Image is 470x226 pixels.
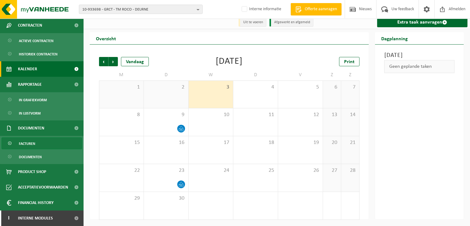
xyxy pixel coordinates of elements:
[281,84,320,91] span: 5
[90,32,122,44] h2: Overzicht
[192,167,230,174] span: 24
[6,211,12,226] span: I
[326,111,338,118] span: 13
[278,69,323,80] td: V
[233,69,278,80] td: D
[18,164,46,180] span: Product Shop
[79,5,203,14] button: 10-933698 - GRCT - TM ROCO - DEURNE
[344,84,356,91] span: 7
[102,111,140,118] span: 8
[2,107,82,119] a: In lijstvorm
[216,57,243,66] div: [DATE]
[2,35,82,46] a: Actieve contracten
[102,139,140,146] span: 15
[18,211,53,226] span: Interne modules
[18,195,54,211] span: Financial History
[18,77,42,92] span: Rapportage
[281,111,320,118] span: 12
[147,195,185,202] span: 30
[236,167,275,174] span: 25
[326,84,338,91] span: 6
[375,32,414,44] h2: Dagplanning
[2,151,82,163] a: Documenten
[269,18,313,27] li: Afgewerkt en afgemeld
[109,57,118,66] span: Volgende
[192,111,230,118] span: 10
[147,84,185,91] span: 2
[384,60,455,73] div: Geen geplande taken
[2,137,82,149] a: Facturen
[19,151,42,163] span: Documenten
[102,195,140,202] span: 29
[147,167,185,174] span: 23
[2,94,82,106] a: In grafiekvorm
[102,167,140,174] span: 22
[303,6,338,12] span: Offerte aanvragen
[341,69,360,80] td: Z
[326,139,338,146] span: 20
[19,35,54,47] span: Actieve contracten
[147,111,185,118] span: 9
[18,180,68,195] span: Acceptatievoorwaarden
[281,167,320,174] span: 26
[147,139,185,146] span: 16
[344,111,356,118] span: 14
[344,167,356,174] span: 28
[326,167,338,174] span: 27
[192,139,230,146] span: 17
[18,18,42,33] span: Contracten
[82,5,194,14] span: 10-933698 - GRCT - TM ROCO - DEURNE
[99,69,144,80] td: M
[323,69,341,80] td: Z
[281,139,320,146] span: 19
[339,57,360,66] a: Print
[18,120,44,136] span: Documenten
[144,69,189,80] td: D
[189,69,234,80] td: W
[384,51,455,60] h3: [DATE]
[239,18,266,27] li: Uit te voeren
[236,139,275,146] span: 18
[344,139,356,146] span: 21
[377,17,468,27] a: Extra taak aanvragen
[2,48,82,60] a: Historiek contracten
[236,84,275,91] span: 4
[19,107,41,119] span: In lijstvorm
[99,57,108,66] span: Vorige
[121,57,149,66] div: Vandaag
[19,48,58,60] span: Historiek contracten
[240,5,281,14] label: Interne informatie
[291,3,342,15] a: Offerte aanvragen
[344,59,355,64] span: Print
[19,138,35,150] span: Facturen
[102,84,140,91] span: 1
[192,84,230,91] span: 3
[18,61,37,77] span: Kalender
[19,94,47,106] span: In grafiekvorm
[236,111,275,118] span: 11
